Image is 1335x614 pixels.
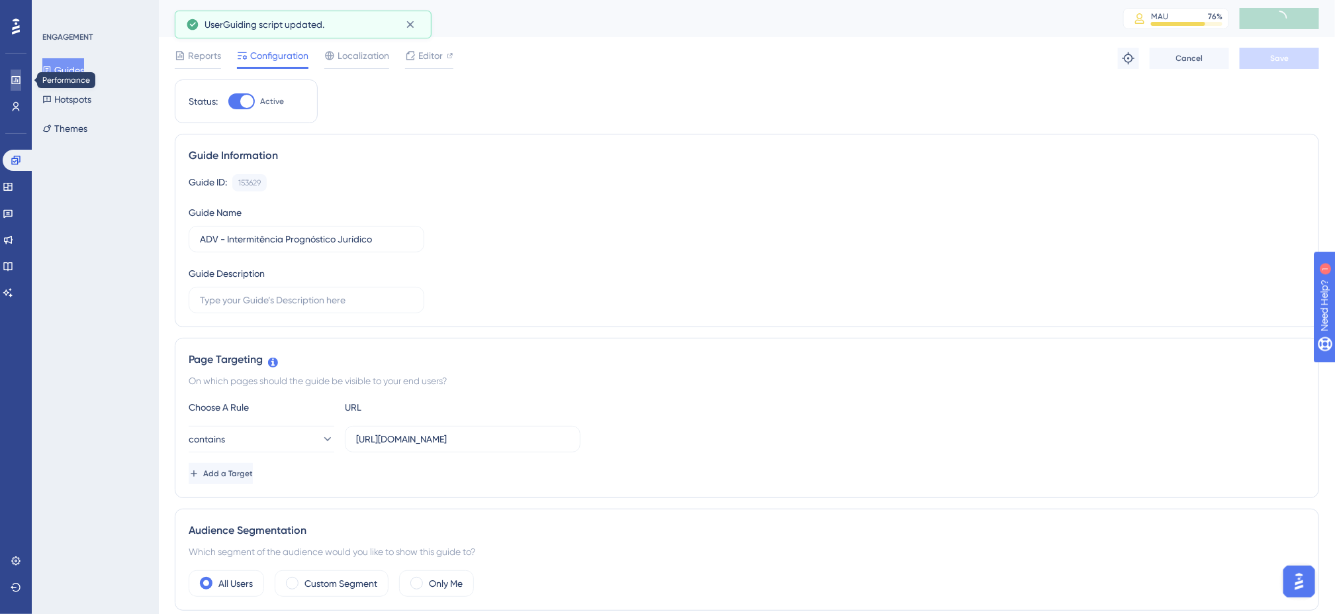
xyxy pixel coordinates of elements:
[189,463,253,484] button: Add a Target
[189,352,1305,368] div: Page Targeting
[42,87,91,111] button: Hotspots
[200,293,413,307] input: Type your Guide’s Description here
[189,399,334,415] div: Choose A Rule
[42,117,87,140] button: Themes
[418,48,443,64] span: Editor
[31,3,83,19] span: Need Help?
[175,9,1090,28] div: ADV - Intermitência Prognóstico Jurídico
[1151,11,1168,22] div: MAU
[42,32,93,42] div: ENGAGEMENT
[304,576,377,591] label: Custom Segment
[1150,48,1229,69] button: Cancel
[189,426,334,452] button: contains
[203,468,253,479] span: Add a Target
[188,48,221,64] span: Reports
[189,431,225,447] span: contains
[189,205,242,221] div: Guide Name
[238,178,261,188] div: 153629
[205,17,324,32] span: UserGuiding script updated.
[1176,53,1203,64] span: Cancel
[250,48,308,64] span: Configuration
[338,48,389,64] span: Localization
[1270,53,1289,64] span: Save
[189,174,227,191] div: Guide ID:
[189,544,1305,560] div: Which segment of the audience would you like to show this guide to?
[1208,11,1222,22] div: 76 %
[356,432,569,446] input: yourwebsite.com/path
[200,232,413,246] input: Type your Guide’s Name here
[42,58,84,82] button: Guides
[1279,562,1319,601] iframe: UserGuiding AI Assistant Launcher
[92,7,96,17] div: 1
[345,399,490,415] div: URL
[1240,48,1319,69] button: Save
[189,266,265,281] div: Guide Description
[189,373,1305,389] div: On which pages should the guide be visible to your end users?
[218,576,253,591] label: All Users
[189,93,218,109] div: Status:
[429,576,463,591] label: Only Me
[260,96,284,107] span: Active
[189,523,1305,538] div: Audience Segmentation
[189,148,1305,164] div: Guide Information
